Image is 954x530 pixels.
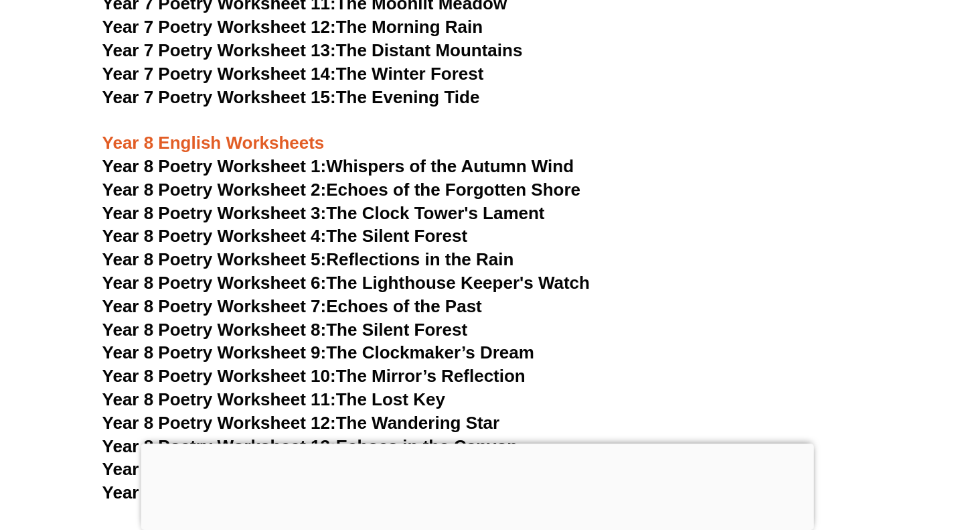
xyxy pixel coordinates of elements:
[102,180,580,200] a: Year 8 Poetry Worksheet 2:Echoes of the Forgotten Shore
[102,342,327,362] span: Year 8 Poetry Worksheet 9:
[102,226,467,246] a: Year 8 Poetry Worksheet 4:The Silent Forest
[102,87,336,107] span: Year 7 Poetry Worksheet 15:
[102,40,336,60] span: Year 7 Poetry Worksheet 13:
[102,482,497,503] a: Year 8 Poetry Worksheet 15:The Hidden Garden
[102,413,336,433] span: Year 8 Poetry Worksheet 12:
[102,64,336,84] span: Year 7 Poetry Worksheet 14:
[102,203,327,223] span: Year 8 Poetry Worksheet 3:
[102,17,336,37] span: Year 7 Poetry Worksheet 12:
[102,459,477,479] a: Year 8 Poetry Worksheet 14:The Quiet Village
[102,273,327,293] span: Year 8 Poetry Worksheet 6:
[102,366,526,386] a: Year 8 Poetry Worksheet 10:The Mirror’s Reflection
[102,203,545,223] a: Year 8 Poetry Worksheet 3:The Clock Tower's Lament
[102,273,590,293] a: Year 8 Poetry Worksheet 6:The Lighthouse Keeper's Watch
[102,87,480,107] a: Year 7 Poetry Worksheet 15:The Evening Tide
[102,389,445,409] a: Year 8 Poetry Worksheet 11:The Lost Key
[102,64,484,84] a: Year 7 Poetry Worksheet 14:The Winter Forest
[102,249,514,269] a: Year 8 Poetry Worksheet 5:Reflections in the Rain
[102,459,336,479] span: Year 8 Poetry Worksheet 14:
[102,320,467,340] a: Year 8 Poetry Worksheet 8:The Silent Forest
[102,482,336,503] span: Year 8 Poetry Worksheet 15:
[102,296,482,316] a: Year 8 Poetry Worksheet 7:Echoes of the Past
[102,156,327,176] span: Year 8 Poetry Worksheet 1:
[102,226,327,246] span: Year 8 Poetry Worksheet 4:
[102,413,500,433] a: Year 8 Poetry Worksheet 12:The Wandering Star
[102,342,534,362] a: Year 8 Poetry Worksheet 9:The Clockmaker’s Dream
[102,40,523,60] a: Year 7 Poetry Worksheet 13:The Distant Mountains
[102,436,336,456] span: Year 8 Poetry Worksheet 13:
[102,249,327,269] span: Year 8 Poetry Worksheet 5:
[102,389,336,409] span: Year 8 Poetry Worksheet 11:
[102,436,518,456] a: Year 8 Poetry Worksheet 13:Echoes in the Canyon
[102,17,483,37] a: Year 7 Poetry Worksheet 12:The Morning Rain
[102,156,574,176] a: Year 8 Poetry Worksheet 1:Whispers of the Autumn Wind
[102,366,336,386] span: Year 8 Poetry Worksheet 10:
[731,379,954,530] iframe: Chat Widget
[102,180,327,200] span: Year 8 Poetry Worksheet 2:
[102,109,852,155] h3: Year 8 English Worksheets
[102,320,327,340] span: Year 8 Poetry Worksheet 8:
[141,444,813,527] iframe: Advertisement
[102,296,327,316] span: Year 8 Poetry Worksheet 7:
